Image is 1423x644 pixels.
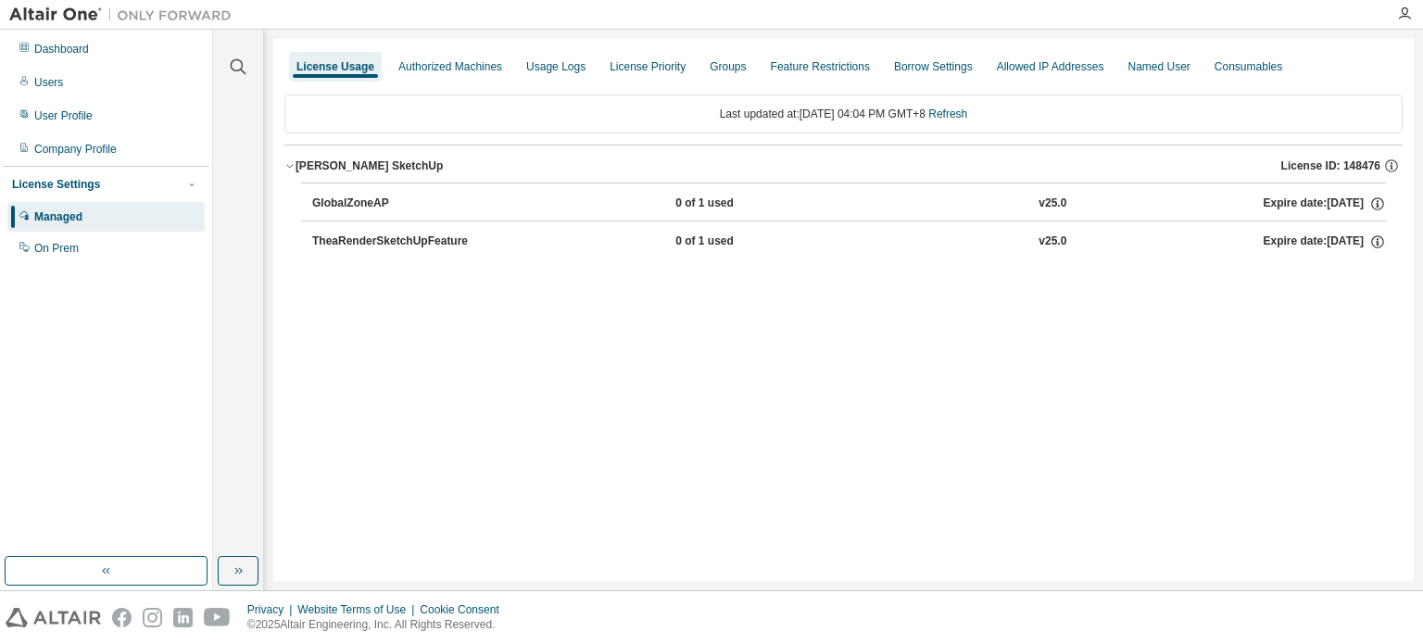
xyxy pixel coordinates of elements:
div: 0 of 1 used [675,196,842,212]
button: GlobalZoneAP0 of 1 usedv25.0Expire date:[DATE] [312,183,1386,224]
div: TheaRenderSketchUpFeature [312,234,479,250]
img: Altair One [9,6,241,24]
div: Borrow Settings [894,59,973,74]
div: Expire date: [DATE] [1264,234,1386,250]
img: instagram.svg [143,608,162,627]
p: © 2025 Altair Engineering, Inc. All Rights Reserved. [247,617,510,633]
div: Feature Restrictions [771,59,870,74]
img: youtube.svg [204,608,231,627]
button: TheaRenderSketchUpFeature0 of 1 usedv25.0Expire date:[DATE] [312,221,1386,262]
div: Managed [34,209,82,224]
div: v25.0 [1039,234,1066,250]
div: License Usage [296,59,374,74]
div: Allowed IP Addresses [997,59,1104,74]
div: GlobalZoneAP [312,196,479,212]
div: License Settings [12,177,100,192]
div: License Priority [610,59,686,74]
button: [PERSON_NAME] SketchUpLicense ID: 148476 [284,145,1403,186]
div: Website Terms of Use [297,602,420,617]
div: Cookie Consent [420,602,510,617]
div: Consumables [1215,59,1282,74]
img: linkedin.svg [173,608,193,627]
div: Authorized Machines [398,59,502,74]
a: Refresh [928,107,967,120]
div: Company Profile [34,142,117,157]
div: Last updated at: [DATE] 04:04 PM GMT+8 [284,95,1403,133]
div: Expire date: [DATE] [1264,196,1386,212]
div: User Profile [34,108,93,123]
span: License ID: 148476 [1281,158,1380,173]
div: [PERSON_NAME] SketchUp [296,158,443,173]
div: Dashboard [34,42,89,57]
img: altair_logo.svg [6,608,101,627]
div: Usage Logs [526,59,586,74]
div: Privacy [247,602,297,617]
div: Groups [710,59,746,74]
div: On Prem [34,241,79,256]
div: v25.0 [1039,196,1066,212]
div: Users [34,75,63,90]
img: facebook.svg [112,608,132,627]
div: Named User [1127,59,1190,74]
div: 0 of 1 used [675,234,842,250]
